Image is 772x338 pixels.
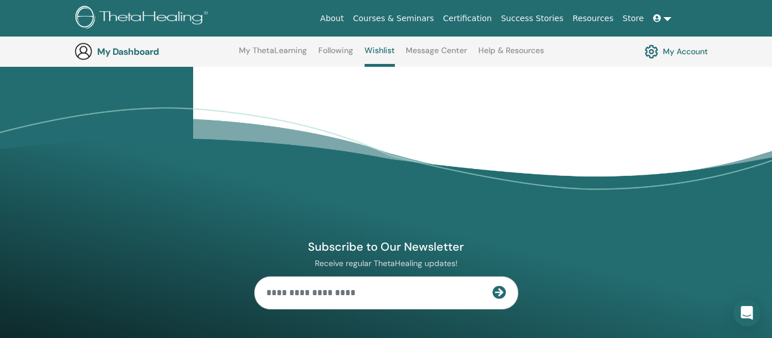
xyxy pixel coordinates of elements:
a: Certification [438,8,496,29]
a: Courses & Seminars [349,8,439,29]
img: logo.png [75,6,212,31]
div: Open Intercom Messenger [733,299,761,327]
img: generic-user-icon.jpg [74,42,93,61]
h3: My Dashboard [97,46,211,57]
h4: Subscribe to Our Newsletter [254,239,518,254]
a: Store [618,8,649,29]
a: Wishlist [365,46,395,67]
img: cog.svg [645,42,658,61]
a: About [315,8,348,29]
a: Following [318,46,353,64]
a: Message Center [406,46,467,64]
a: Help & Resources [478,46,544,64]
a: Resources [568,8,618,29]
a: My Account [645,42,708,61]
a: My ThetaLearning [239,46,307,64]
p: Receive regular ThetaHealing updates! [254,258,518,268]
a: Success Stories [497,8,568,29]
